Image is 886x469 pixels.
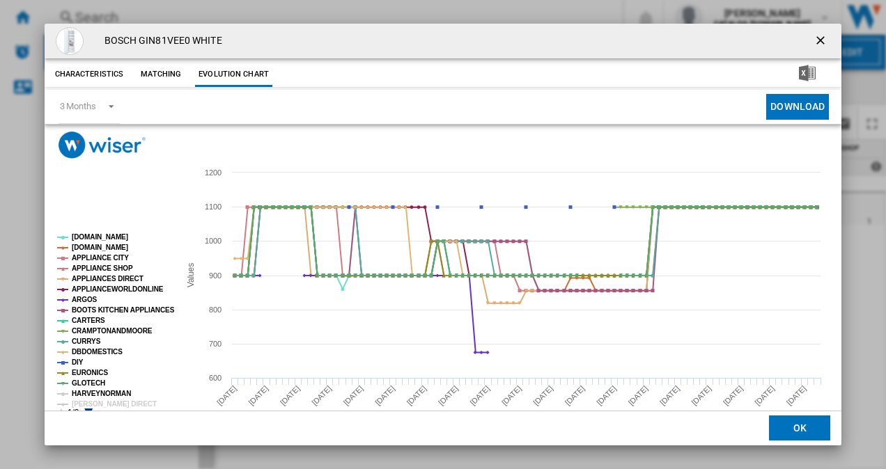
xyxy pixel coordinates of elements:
tspan: [DATE] [405,384,428,407]
img: we_5_1.jpg [56,27,84,55]
img: logo_wiser_300x94.png [59,132,146,159]
tspan: [DATE] [247,384,270,407]
button: getI18NText('BUTTONS.CLOSE_DIALOG') [808,27,836,55]
tspan: CARTERS [72,317,105,324]
text: 1/3 [68,408,79,418]
tspan: HARVEYNORMAN [72,390,131,397]
tspan: 800 [209,305,221,314]
tspan: [DATE] [595,384,618,407]
tspan: [DATE] [626,384,649,407]
tspan: Values [186,263,196,287]
tspan: APPLIANCE CITY [72,254,129,262]
tspan: 1100 [205,202,221,211]
tspan: [DATE] [563,384,586,407]
tspan: [DATE] [690,384,713,407]
tspan: GLOTECH [72,379,105,387]
div: 3 Months [60,101,96,111]
tspan: 1200 [205,168,221,177]
tspan: APPLIANCEWORLDONLINE [72,285,164,293]
tspan: [DATE] [721,384,744,407]
tspan: [DATE] [468,384,491,407]
tspan: [DATE] [658,384,681,407]
tspan: [DATE] [499,384,522,407]
tspan: 900 [209,271,221,280]
button: OK [769,416,830,441]
tspan: DIY [72,358,84,366]
tspan: [DATE] [753,384,776,407]
button: Download in Excel [777,62,838,87]
tspan: APPLIANCES DIRECT [72,275,143,283]
tspan: EURONICS [72,369,108,376]
tspan: BOOTS KITCHEN APPLIANCES [72,306,175,314]
tspan: 600 [209,374,221,382]
tspan: [DATE] [215,384,238,407]
tspan: [DATE] [437,384,460,407]
md-dialog: Product popup [45,24,842,446]
tspan: [DATE] [531,384,554,407]
h4: BOSCH GIN81VEE0 WHITE [98,34,222,48]
img: excel-24x24.png [799,65,816,81]
tspan: 1000 [205,237,221,245]
tspan: CURRYS [72,337,101,345]
button: Characteristics [52,62,127,87]
tspan: [DATE] [373,384,396,407]
tspan: DBDOMESTICS [72,348,123,356]
tspan: [DATE] [310,384,333,407]
tspan: CRAMPTONANDMOORE [72,327,153,335]
ng-md-icon: getI18NText('BUTTONS.CLOSE_DIALOG') [814,33,830,50]
tspan: [PERSON_NAME] DIRECT [72,400,157,408]
button: Evolution chart [195,62,272,87]
tspan: APPLIANCE SHOP [72,264,133,272]
button: Download [766,94,829,120]
tspan: 700 [209,340,221,348]
tspan: ARGOS [72,296,98,303]
tspan: [DATE] [278,384,301,407]
button: Matching [130,62,192,87]
tspan: [DATE] [784,384,807,407]
tspan: [DOMAIN_NAME] [72,233,128,241]
tspan: [DOMAIN_NAME] [72,244,128,251]
tspan: [DATE] [341,384,364,407]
